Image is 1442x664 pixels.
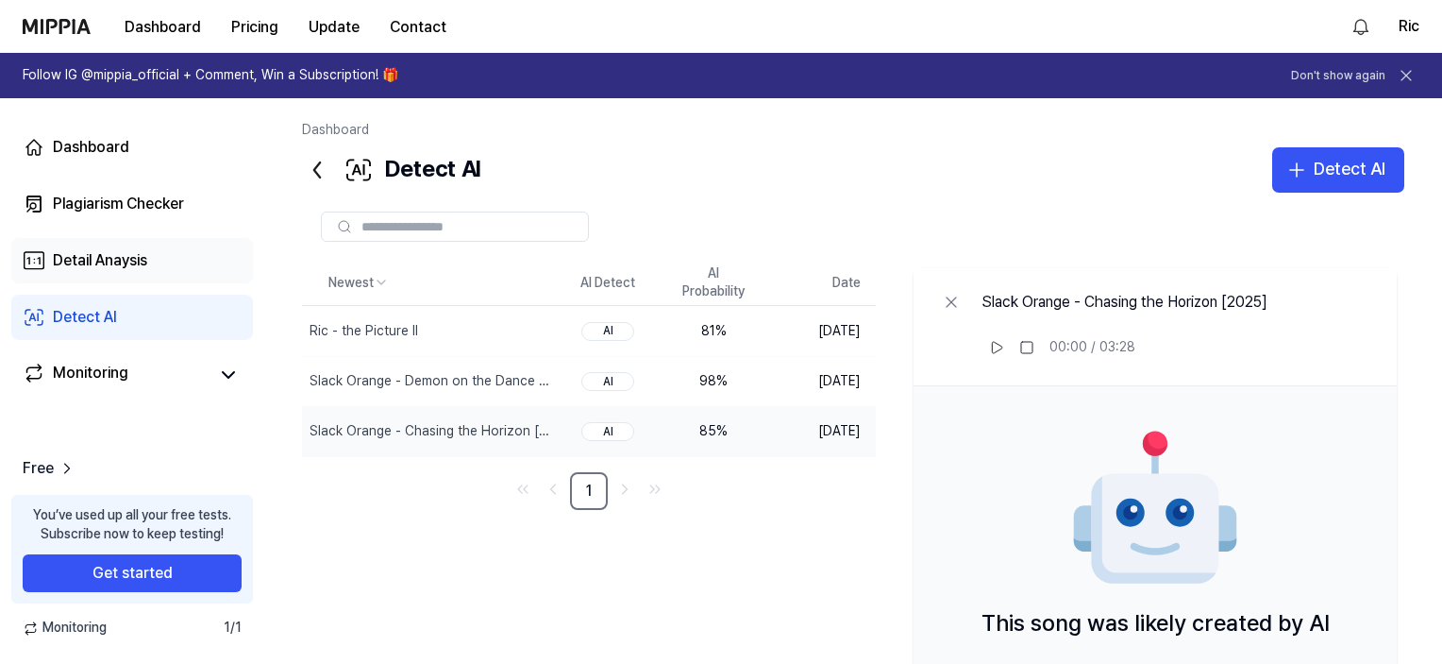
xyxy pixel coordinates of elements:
img: AI [1070,424,1240,594]
p: This song was likely created by AI [981,605,1330,641]
div: Dashboard [53,136,129,159]
th: AI Detect [555,261,661,306]
div: Slack Orange - Chasing the Horizon [2025] [310,422,551,441]
button: Dashboard [109,9,216,46]
div: Detect AI [53,306,117,329]
h1: Follow IG @mippia_official + Comment, Win a Subscription! 🎁 [23,66,398,85]
a: Detect AI [11,295,253,340]
img: logo [23,19,91,34]
div: Detect AI [302,147,480,193]
nav: pagination [302,472,876,510]
div: AI [581,372,634,391]
span: Monitoring [23,619,107,638]
th: Date [766,261,876,306]
button: Contact [375,9,461,46]
div: You’ve used up all your free tests. Subscribe now to keep testing! [33,506,231,543]
div: 00:00 / 03:28 [1049,338,1135,357]
a: Plagiarism Checker [11,181,253,227]
div: Plagiarism Checker [53,193,184,215]
span: Free [23,457,54,480]
a: Free [23,457,76,480]
div: Ric - the Picture II [310,322,418,341]
div: Detail Anaysis [53,249,147,272]
a: Monitoring [23,362,208,388]
a: Go to next page [612,476,638,502]
button: Get started [23,554,242,592]
a: 1 [570,472,608,510]
button: Detect AI [1272,147,1404,193]
a: Go to previous page [540,476,566,502]
img: 알림 [1350,15,1372,38]
a: Go to last page [642,476,668,502]
div: Detect AI [1314,156,1385,183]
span: 1 / 1 [224,619,242,638]
a: Dashboard [11,125,253,170]
button: Don't show again [1291,68,1385,84]
div: 81 % [676,322,751,341]
a: Detail Anaysis [11,238,253,283]
div: Slack Orange - Demon on the Dance Floor [Soft] [310,372,551,391]
button: Ric [1399,15,1419,38]
div: 85 % [676,422,751,441]
th: AI Probability [661,261,766,306]
a: Dashboard [302,122,369,137]
button: Pricing [216,9,293,46]
div: Monitoring [53,362,128,388]
div: 98 % [676,372,751,391]
div: Slack Orange - Chasing the Horizon [2025] [981,291,1267,314]
div: AI [581,422,634,441]
td: [DATE] [766,406,876,456]
td: [DATE] [766,306,876,356]
div: AI [581,322,634,341]
a: Update [293,1,375,53]
td: [DATE] [766,356,876,406]
button: Update [293,9,375,46]
a: Go to first page [510,476,536,502]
